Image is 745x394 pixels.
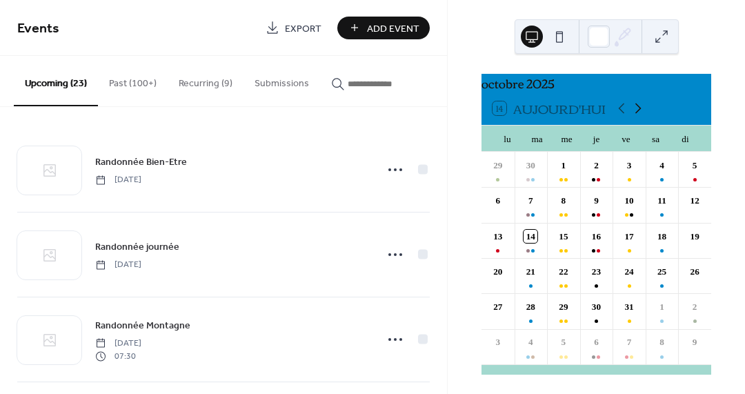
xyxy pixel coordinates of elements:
[524,300,537,314] div: 28
[522,126,552,152] div: ma
[622,335,636,349] div: 7
[655,300,669,314] div: 1
[95,174,141,186] span: [DATE]
[491,194,505,208] div: 6
[590,265,604,279] div: 23
[95,319,190,333] span: Randonnée Montagne
[524,230,537,244] div: 14
[688,194,702,208] div: 12
[95,259,141,271] span: [DATE]
[95,154,187,170] a: Randonnée Bien-Etre
[524,194,537,208] div: 7
[655,265,669,279] div: 25
[481,74,711,92] div: octobre 2025
[688,230,702,244] div: 19
[337,17,430,39] button: Add Event
[493,126,522,152] div: lu
[557,300,570,314] div: 29
[98,56,168,105] button: Past (100+)
[491,335,505,349] div: 3
[655,194,669,208] div: 11
[622,159,636,173] div: 3
[670,126,700,152] div: di
[95,239,179,255] a: Randonnée journée
[688,159,702,173] div: 5
[590,335,604,349] div: 6
[622,265,636,279] div: 24
[688,335,702,349] div: 9
[524,265,537,279] div: 21
[95,337,141,350] span: [DATE]
[17,15,59,42] span: Events
[590,230,604,244] div: 16
[367,21,419,36] span: Add Event
[95,350,141,362] span: 07:30
[622,230,636,244] div: 17
[582,126,611,152] div: je
[622,194,636,208] div: 10
[655,230,669,244] div: 18
[95,240,179,255] span: Randonnée journée
[590,300,604,314] div: 30
[168,56,244,105] button: Recurring (9)
[622,300,636,314] div: 31
[557,194,570,208] div: 8
[491,159,505,173] div: 29
[95,317,190,333] a: Randonnée Montagne
[557,230,570,244] div: 15
[557,265,570,279] div: 22
[641,126,670,152] div: sa
[655,159,669,173] div: 4
[590,194,604,208] div: 9
[590,159,604,173] div: 2
[255,17,332,39] a: Export
[524,159,537,173] div: 30
[552,126,582,152] div: me
[491,230,505,244] div: 13
[491,265,505,279] div: 20
[557,335,570,349] div: 5
[491,300,505,314] div: 27
[688,300,702,314] div: 2
[14,56,98,106] button: Upcoming (23)
[557,159,570,173] div: 1
[244,56,320,105] button: Submissions
[611,126,641,152] div: ve
[688,265,702,279] div: 26
[655,335,669,349] div: 8
[524,335,537,349] div: 4
[285,21,321,36] span: Export
[95,155,187,170] span: Randonnée Bien-Etre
